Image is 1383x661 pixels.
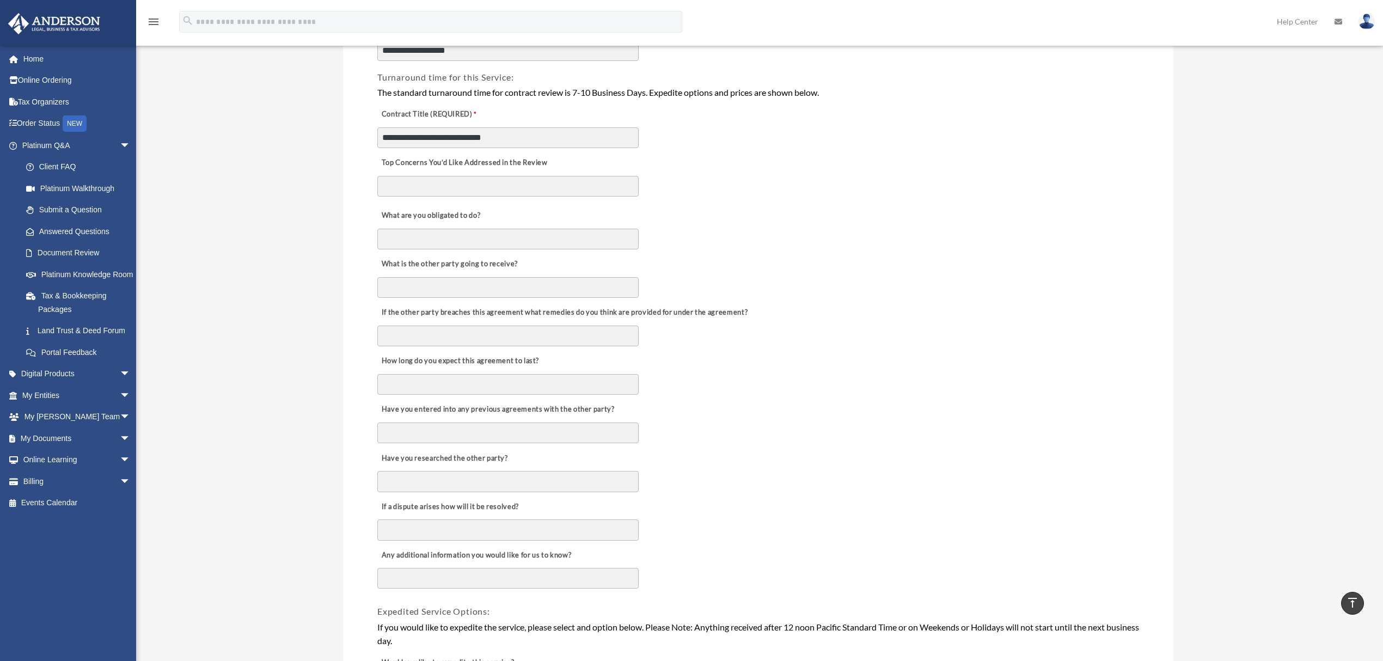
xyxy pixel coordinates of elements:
a: Answered Questions [15,221,147,242]
span: arrow_drop_down [120,406,142,429]
a: Events Calendar [8,492,147,514]
label: If the other party breaches this agreement what remedies do you think are provided for under the ... [377,305,750,321]
i: search [182,15,194,27]
a: Home [8,48,147,70]
a: Client FAQ [15,156,147,178]
a: Billingarrow_drop_down [8,470,147,492]
span: arrow_drop_down [120,470,142,493]
a: My Entitiesarrow_drop_down [8,384,147,406]
a: Tax Organizers [8,91,147,113]
i: menu [147,15,160,28]
a: Digital Productsarrow_drop_down [8,363,147,385]
label: What is the other party going to receive? [377,257,521,272]
a: Online Ordering [8,70,147,91]
label: Have you entered into any previous agreements with the other party? [377,402,617,418]
div: The standard turnaround time for contract review is 7-10 Business Days. Expedite options and pric... [377,85,1139,100]
label: Any additional information you would like for us to know? [377,548,574,563]
a: My [PERSON_NAME] Teamarrow_drop_down [8,406,147,428]
a: Online Learningarrow_drop_down [8,449,147,471]
a: Platinum Q&Aarrow_drop_down [8,134,147,156]
a: Platinum Walkthrough [15,178,147,199]
span: arrow_drop_down [120,134,142,157]
div: NEW [63,115,87,132]
span: arrow_drop_down [120,363,142,385]
a: Order StatusNEW [8,113,147,135]
a: Document Review [15,242,142,264]
a: My Documentsarrow_drop_down [8,427,147,449]
label: What are you obligated to do? [377,208,486,223]
img: User Pic [1358,14,1375,29]
div: If you would like to expedite the service, please select and option below. Please Note: Anything ... [377,620,1139,648]
span: Turnaround time for this Service: [377,72,513,82]
a: menu [147,19,160,28]
span: arrow_drop_down [120,384,142,407]
label: Top Concerns You’d Like Addressed in the Review [377,156,550,171]
a: Land Trust & Deed Forum [15,320,147,342]
a: Portal Feedback [15,341,147,363]
a: vertical_align_top [1341,592,1364,615]
label: Contract Title (REQUIRED) [377,107,486,123]
a: Tax & Bookkeeping Packages [15,285,147,320]
label: Have you researched the other party? [377,451,511,466]
span: arrow_drop_down [120,427,142,450]
span: Expedited Service Options: [377,606,490,616]
img: Anderson Advisors Platinum Portal [5,13,103,34]
span: arrow_drop_down [120,449,142,472]
i: vertical_align_top [1346,596,1359,609]
label: If a dispute arises how will it be resolved? [377,499,522,515]
a: Submit a Question [15,199,147,221]
label: How long do you expect this agreement to last? [377,354,542,369]
a: Platinum Knowledge Room [15,264,147,285]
